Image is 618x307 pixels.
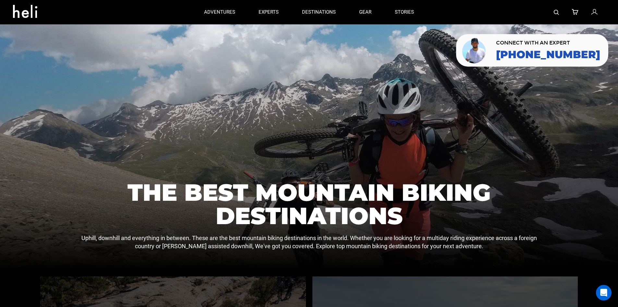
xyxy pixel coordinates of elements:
span: CONNECT WITH AN EXPERT [496,40,600,45]
a: [PHONE_NUMBER] [496,49,600,60]
img: contact our team [461,37,488,64]
h1: The Best Mountain Biking Destinations [78,181,541,227]
p: adventures [204,9,235,16]
p: Uphill, downhill and everything in between. These are the best mountain biking destinations in th... [78,234,541,250]
img: search-bar-icon.svg [554,10,559,15]
p: destinations [302,9,336,16]
div: Open Intercom Messenger [596,285,612,301]
p: experts [259,9,279,16]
